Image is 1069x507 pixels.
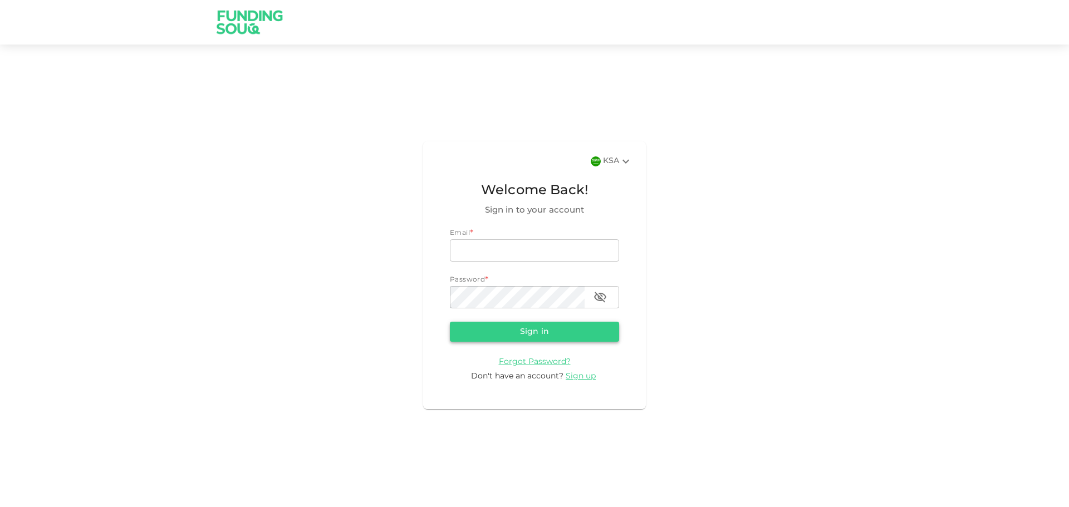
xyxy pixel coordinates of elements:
span: Sign up [566,372,596,380]
span: Password [450,277,485,283]
img: flag-sa.b9a346574cdc8950dd34b50780441f57.svg [591,156,601,166]
button: Sign in [450,322,619,342]
span: Sign in to your account [450,204,619,217]
div: KSA [603,155,632,168]
span: Welcome Back! [450,180,619,201]
span: Forgot Password? [499,358,571,366]
span: Don't have an account? [471,372,563,380]
input: email [450,239,619,262]
a: Forgot Password? [499,357,571,366]
input: password [450,286,585,308]
span: Email [450,230,470,237]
